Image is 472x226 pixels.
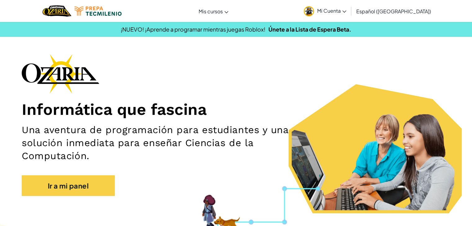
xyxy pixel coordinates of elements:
font: Ir a mi panel [48,181,89,190]
img: Hogar [43,5,71,17]
a: Ir a mi panel [22,175,115,196]
a: Mis cursos [196,3,232,20]
font: Español ([GEOGRAPHIC_DATA]) [356,8,431,15]
font: Una aventura de programación para estudiantes y una solución inmediata para enseñar Ciencias de l... [22,124,289,162]
img: Logotipo de Tecmilenio [74,7,122,16]
img: Logotipo de la marca Ozaria [22,54,99,93]
a: Logotipo de Ozaria de CodeCombat [43,5,71,17]
a: Español ([GEOGRAPHIC_DATA]) [353,3,434,20]
font: Informática que fascina [22,100,207,119]
a: Únete a la Lista de Espera Beta. [268,26,351,33]
font: Mis cursos [199,8,223,15]
font: ¡NUEVO! ¡Aprende a programar mientras juegas Roblox! [121,26,265,33]
img: avatar [304,6,314,16]
font: Mi Cuenta [317,7,341,14]
a: Mi Cuenta [301,1,349,21]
